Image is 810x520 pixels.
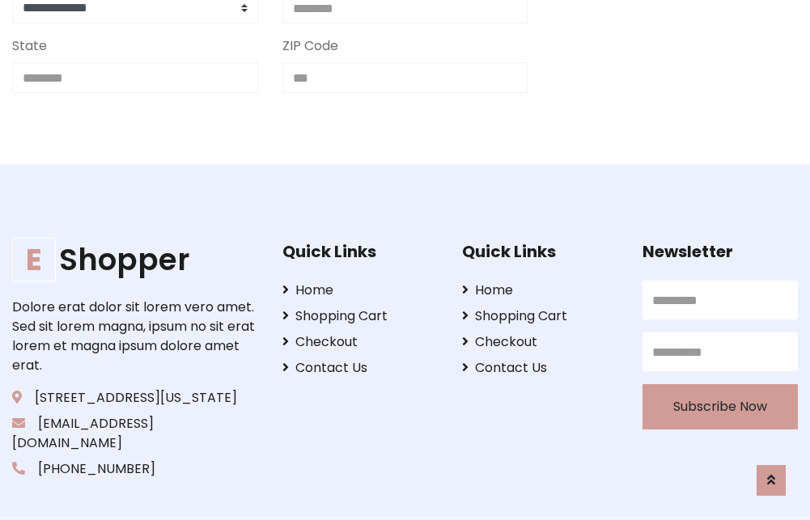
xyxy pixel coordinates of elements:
label: State [12,36,47,56]
p: [EMAIL_ADDRESS][DOMAIN_NAME] [12,414,257,453]
a: EShopper [12,242,257,277]
label: ZIP Code [282,36,338,56]
button: Subscribe Now [642,384,798,429]
h5: Newsletter [642,242,798,261]
a: Checkout [462,332,617,352]
p: [PHONE_NUMBER] [12,459,257,479]
span: E [12,238,56,281]
h5: Quick Links [282,242,438,261]
h1: Shopper [12,242,257,277]
a: Shopping Cart [282,307,438,326]
h5: Quick Links [462,242,617,261]
p: [STREET_ADDRESS][US_STATE] [12,388,257,408]
a: Shopping Cart [462,307,617,326]
p: Dolore erat dolor sit lorem vero amet. Sed sit lorem magna, ipsum no sit erat lorem et magna ipsu... [12,298,257,375]
a: Home [462,281,617,300]
a: Checkout [282,332,438,352]
a: Home [282,281,438,300]
a: Contact Us [462,358,617,378]
a: Contact Us [282,358,438,378]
